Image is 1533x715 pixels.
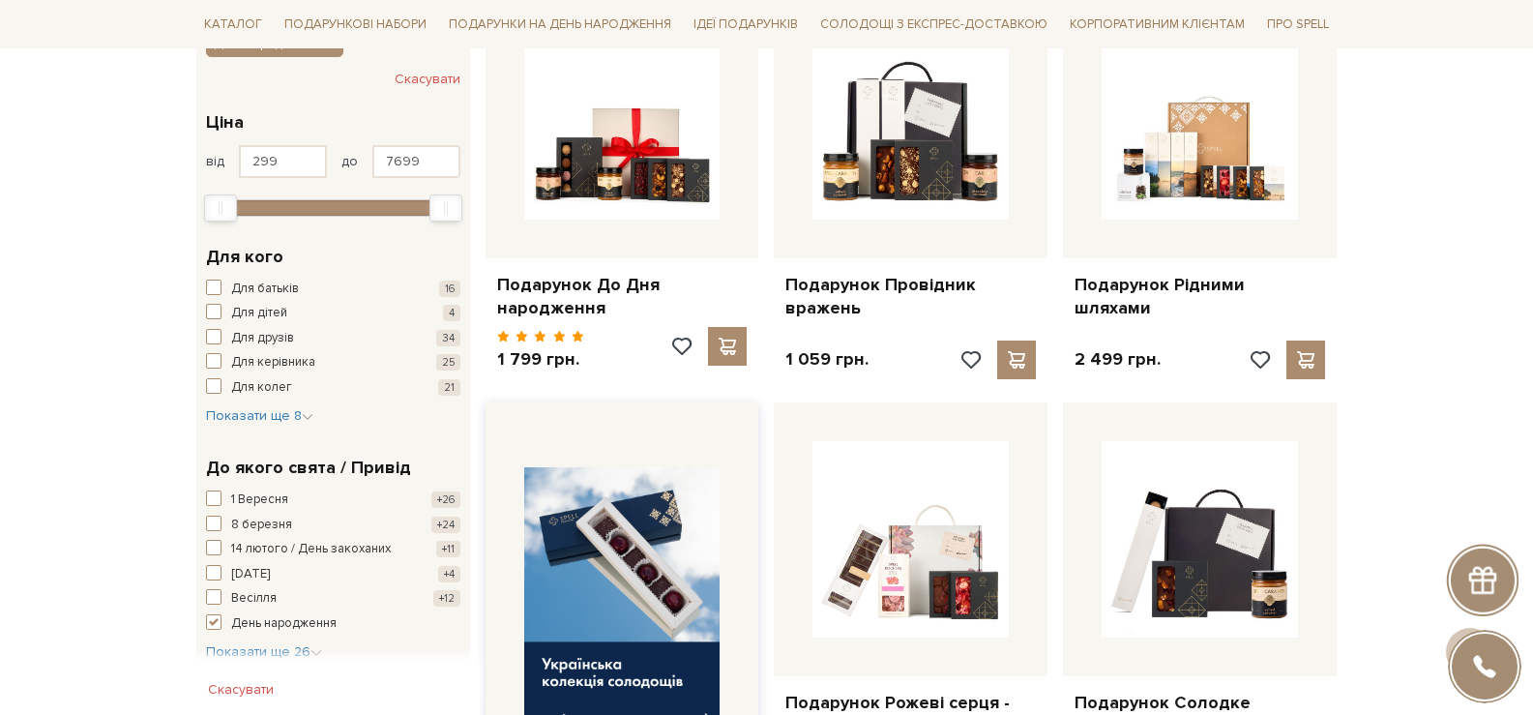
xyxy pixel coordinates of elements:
button: Скасувати [395,64,460,95]
span: Для дітей [231,304,287,323]
button: Весілля +12 [206,589,460,609]
span: Подарунки на День народження [441,10,679,40]
button: День народження [206,614,460,634]
input: Ціна [239,145,327,178]
span: Каталог [196,10,270,40]
span: 8 березня [231,516,292,535]
button: Показати ще 26 [206,642,322,662]
button: Скасувати [196,674,285,705]
span: 16 [439,281,460,297]
span: +24 [431,517,460,533]
a: Подарунок До Дня народження [497,274,748,319]
a: Солодощі з експрес-доставкою [812,8,1055,41]
button: Для друзів 34 [206,329,460,348]
span: [DATE] [231,565,270,584]
span: Для друзів [231,329,294,348]
button: 14 лютого / День закоханих +11 [206,540,460,559]
span: Про Spell [1259,10,1337,40]
span: +11 [436,541,460,557]
span: 34 [436,330,460,346]
span: Подарункові набори [277,10,434,40]
p: 2 499 грн. [1075,348,1161,371]
div: Min [204,194,237,222]
span: 21 [438,379,460,396]
button: 1 Вересня +26 [206,491,460,510]
a: Корпоративним клієнтам [1062,8,1253,41]
button: [DATE] +4 [206,565,460,584]
span: 25 [436,354,460,371]
button: Для батьків 16 [206,280,460,299]
button: Для керівника 25 [206,353,460,372]
span: До якого свята / Привід [206,455,411,481]
span: День народження [231,614,337,634]
span: Весілля [231,589,277,609]
button: Для дітей 4 [206,304,460,323]
input: Ціна [372,145,460,178]
span: Для кого [206,244,283,270]
span: до [341,153,358,170]
a: Подарунок Провідник вражень [785,274,1036,319]
span: від [206,153,224,170]
span: Для батьків [231,280,299,299]
span: Для керівника [231,353,315,372]
span: Для колег [231,378,292,398]
span: Показати ще 8 [206,407,313,424]
a: Подарунок Рідними шляхами [1075,274,1325,319]
span: +12 [433,590,460,607]
button: Показати ще 8 [206,406,313,426]
span: 14 лютого / День закоханих [231,540,391,559]
button: 8 березня +24 [206,516,460,535]
span: +26 [431,492,460,508]
span: Ідеї подарунків [686,10,806,40]
p: 1 059 грн. [785,348,869,371]
span: +4 [438,566,460,582]
span: 4 [443,305,460,321]
button: Для колег 21 [206,378,460,398]
span: Ціна [206,109,244,135]
div: Max [429,194,462,222]
span: Показати ще 26 [206,643,322,660]
p: 1 799 грн. [497,348,585,371]
span: 1 Вересня [231,491,288,510]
